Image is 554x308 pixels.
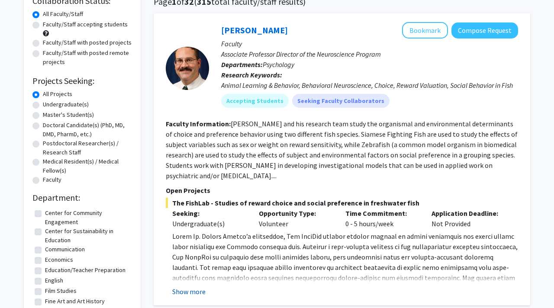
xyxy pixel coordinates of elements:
[43,48,132,67] label: Faculty/Staff with posted remote projects
[221,49,518,59] p: Associate Professor Director of the Neuroscience Program
[166,198,518,208] span: The FishLab - Studies of reward choice and social preference in freshwater fish
[45,286,77,295] label: Film Studies
[345,208,419,218] p: Time Commitment:
[45,227,130,245] label: Center for Sustainability in Education
[172,286,206,297] button: Show more
[221,38,518,49] p: Faculty
[45,245,85,254] label: Communication
[425,208,512,229] div: Not Provided
[43,20,128,29] label: Faculty/Staff accepting students
[45,209,130,227] label: Center for Community Engagement
[43,110,94,119] label: Master's Student(s)
[451,22,518,38] button: Compose Request to Drew Velkey
[45,276,63,285] label: English
[45,255,73,264] label: Economics
[43,100,89,109] label: Undergraduate(s)
[221,94,289,108] mat-chip: Accepting Students
[432,208,505,218] p: Application Deadline:
[166,119,518,180] fg-read-more: [PERSON_NAME] and his research team study the organismal and environmental determinants of choice...
[32,192,132,203] h2: Department:
[45,297,105,306] label: Fine Art and Art History
[43,38,132,47] label: Faculty/Staff with posted projects
[43,90,72,99] label: All Projects
[221,80,518,90] div: Animal Learning & Behavior, Behavioral Neuroscience, Choice, Reward Valuation, Social Behavior in...
[339,208,425,229] div: 0 - 5 hours/week
[43,157,132,175] label: Medical Resident(s) / Medical Fellow(s)
[402,22,448,38] button: Add Drew Velkey to Bookmarks
[252,208,339,229] div: Volunteer
[259,208,332,218] p: Opportunity Type:
[172,218,246,229] div: Undergraduate(s)
[292,94,390,108] mat-chip: Seeking Faculty Collaborators
[221,71,282,79] b: Research Keywords:
[6,269,37,302] iframe: Chat
[221,25,288,35] a: [PERSON_NAME]
[221,60,263,69] b: Departments:
[166,185,518,196] p: Open Projects
[32,76,132,86] h2: Projects Seeking:
[45,266,126,275] label: Education/Teacher Preparation
[172,208,246,218] p: Seeking:
[166,119,231,128] b: Faculty Information:
[43,175,61,184] label: Faculty
[43,10,83,19] label: All Faculty/Staff
[43,139,132,157] label: Postdoctoral Researcher(s) / Research Staff
[43,121,132,139] label: Doctoral Candidate(s) (PhD, MD, DMD, PharmD, etc.)
[263,60,294,69] span: Psychology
